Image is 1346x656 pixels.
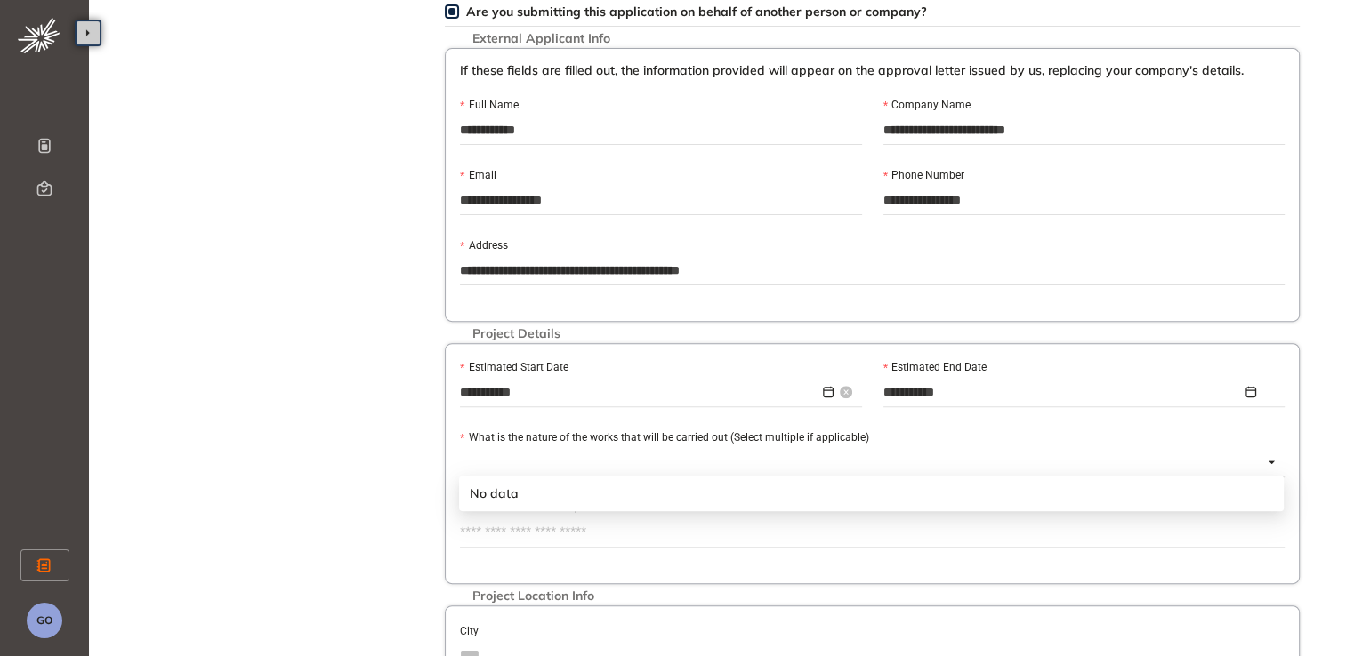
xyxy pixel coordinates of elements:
span: External Applicant Info [463,31,619,46]
div: If these fields are filled out, the information provided will appear on the approval letter issue... [460,63,1285,96]
label: Address [460,237,507,254]
span: close-circle [840,386,852,398]
textarea: Enter a detailed description of the works that will be carried out [460,518,1285,547]
span: Project Location Info [463,588,603,604]
button: GO [27,603,62,638]
input: Address [460,257,1285,284]
label: Phone Number [883,167,964,184]
input: Estimated Start Date [460,382,819,402]
input: Email [460,187,862,213]
label: Full Name [460,97,518,114]
label: Email [460,167,496,184]
img: logo [17,18,61,53]
label: Company Name [883,97,971,114]
input: What is the nature of the works that will be carried out (Select multiple if applicable) [460,452,844,473]
input: Estimated End Date [883,382,1243,402]
label: Estimated Start Date [460,359,568,376]
input: Phone Number [883,187,1286,213]
span: Project Details [463,326,569,341]
label: What is the nature of the works that will be carried out (Select multiple if applicable) [460,429,868,446]
span: Are you submitting this application on behalf of another person or company? [466,4,927,20]
span: No data [470,485,519,501]
input: Full Name [460,116,862,143]
span: GO [36,614,52,627]
input: Company Name [883,116,1286,143]
label: Estimated End Date [883,359,987,376]
label: City [460,623,479,640]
